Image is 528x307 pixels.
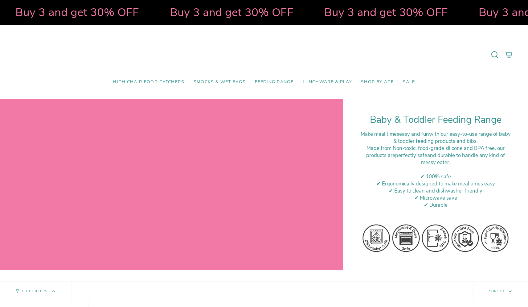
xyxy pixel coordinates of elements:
[189,75,250,89] a: Smocks & Wet Bags
[358,173,513,180] div: ✔ 100% safe
[298,75,356,89] a: Lunchware & Play
[395,152,427,159] strong: perfectly safe
[358,201,513,209] div: ✔ Durable
[322,5,446,20] strong: Buy 3 and get 30% OFF
[22,290,47,293] span: Hide Filters
[489,289,505,293] span: Sort by
[356,75,398,89] a: Shop by Age
[108,75,189,89] a: High Chair Food Catchers
[358,114,513,126] h1: Baby & Toddler Feeding Range
[358,187,513,194] div: ✔ Easy to clean and dishwasher friendly
[358,131,513,145] div: Make meal times with our easy-to-use range of baby & toddler feeding products and bibs.
[250,75,298,89] a: Feeding Range
[211,34,317,75] a: Mumma’s Little Helpers
[14,5,137,20] strong: Buy 3 and get 30% OFF
[113,80,184,85] span: High Chair Food Catchers
[194,80,246,85] span: Smocks & Wet Bags
[361,80,394,85] span: Shop by Age
[255,80,293,85] span: Feeding Range
[398,75,420,89] a: SALE
[303,80,352,85] span: Lunchware & Play
[403,80,415,85] span: SALE
[399,131,429,138] strong: easy and fun
[366,145,505,166] span: ade from Non-toxic, food-grade silicone and BPA free, our products are and durable to handle any ...
[358,145,513,166] div: M
[358,180,513,187] div: ✔ Ergonomically designed to make meal times easy
[168,5,292,20] strong: Buy 3 and get 30% OFF
[473,282,528,301] button: Sort by
[414,194,457,201] span: ✔ Microwave save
